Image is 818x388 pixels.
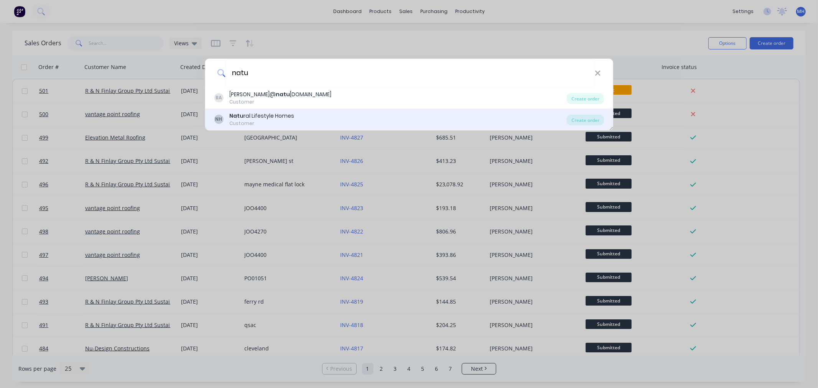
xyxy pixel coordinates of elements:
[225,59,595,87] input: Enter a customer name to create a new order...
[214,93,223,102] div: BA
[567,93,604,104] div: Create order
[229,99,331,105] div: Customer
[276,90,290,98] b: natu
[214,115,223,124] div: NH
[229,120,294,127] div: Customer
[229,90,331,99] div: [PERSON_NAME]@ [DOMAIN_NAME]
[229,112,294,120] div: ral Lifestyle Homes
[567,115,604,125] div: Create order
[229,112,244,120] b: Natu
